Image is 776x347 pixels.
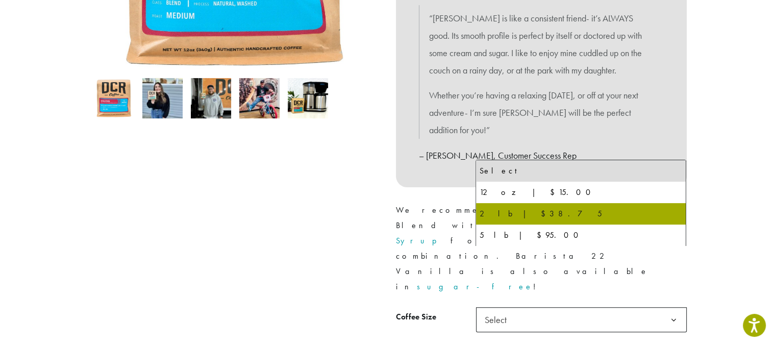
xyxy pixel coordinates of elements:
[481,310,517,330] span: Select
[288,78,328,118] img: Dillons - Image 5
[396,220,669,246] a: Barista 22 Vanilla Syrup
[142,78,183,118] img: Dillons - Image 2
[396,203,687,294] p: We recommend pairing Dillons Blend with for a dynamite flavor combination. Barista 22 Vanilla is ...
[429,10,654,79] p: “[PERSON_NAME] is like a consistent friend- it’s ALWAYS good. Its smooth profile is perfect by it...
[479,228,683,243] div: 5 lb | $95.00
[479,185,683,200] div: 12 oz | $15.00
[191,78,231,118] img: Dillons - Image 3
[476,307,687,332] span: Select
[419,147,664,164] p: – [PERSON_NAME], Customer Success Rep
[417,281,533,292] a: sugar-free
[396,310,476,325] label: Coffee Size
[239,78,280,118] img: David Morris picks Dillons for 2021
[94,78,134,118] img: Dillons
[479,206,683,221] div: 2 lb | $38.75
[429,87,654,138] p: Whether you’re having a relaxing [DATE], or off at your next adventure- I’m sure [PERSON_NAME] wi...
[476,160,686,182] li: Select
